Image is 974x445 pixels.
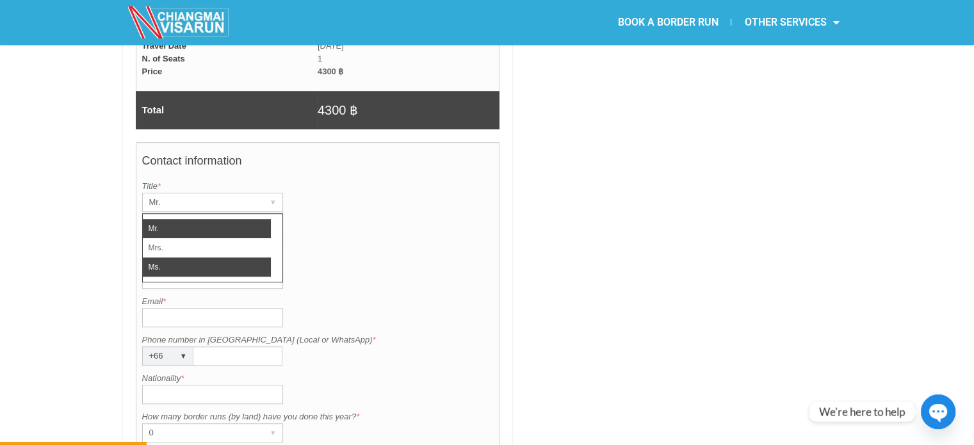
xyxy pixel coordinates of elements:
td: 4300 ฿ [318,91,499,129]
li: Mr. [143,219,271,238]
label: How many border runs (by land) have you done this year? [142,410,494,423]
div: +66 [143,347,168,365]
td: N. of Seats [136,53,318,65]
h4: Contact information [142,148,494,180]
td: [DATE] [318,40,499,53]
div: ▾ [264,424,282,442]
label: Title [142,180,494,193]
td: 4300 ฿ [318,65,499,78]
a: OTHER SERVICES [731,8,852,37]
td: Price [136,65,318,78]
td: Total [136,91,318,129]
label: Email [142,295,494,308]
div: ▾ [264,193,282,211]
li: Ms. [143,257,271,277]
label: Phone number in [GEOGRAPHIC_DATA] (Local or WhatsApp) [142,334,494,346]
div: ▾ [175,347,193,365]
label: First name [142,218,494,231]
nav: Menu [487,8,852,37]
td: 1 [318,53,499,65]
div: 0 [143,424,258,442]
a: BOOK A BORDER RUN [605,8,731,37]
li: Mrs. [143,238,271,257]
label: Nationality [142,372,494,385]
div: Mr. [143,193,258,211]
label: Last name [142,257,494,270]
td: Travel Date [136,40,318,53]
